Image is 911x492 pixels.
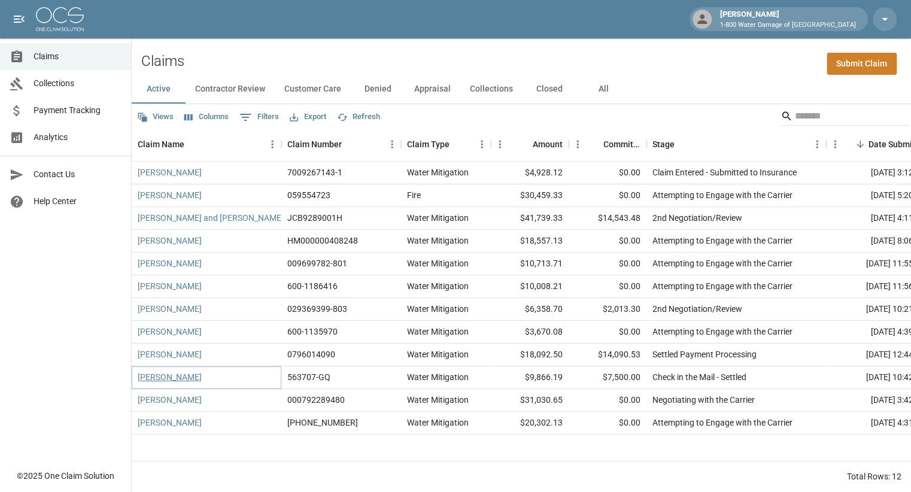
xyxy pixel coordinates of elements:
[407,166,469,178] div: Water Mitigation
[491,321,569,344] div: $3,670.08
[652,417,792,429] div: Attempting to Engage with the Carrier
[675,136,691,153] button: Sort
[287,371,330,383] div: 563707-GQ
[287,417,358,429] div: 300-0102099-2025
[138,326,202,338] a: [PERSON_NAME]
[491,344,569,366] div: $18,092.50
[236,108,282,127] button: Show filters
[287,257,347,269] div: 009699782-801
[287,235,358,247] div: HM000000408248
[569,366,646,389] div: $7,500.00
[186,75,275,104] button: Contractor Review
[138,371,202,383] a: [PERSON_NAME]
[516,136,533,153] button: Sort
[569,184,646,207] div: $0.00
[383,135,401,153] button: Menu
[138,417,202,429] a: [PERSON_NAME]
[491,162,569,184] div: $4,928.12
[34,104,122,117] span: Payment Tracking
[569,344,646,366] div: $14,090.53
[646,127,826,161] div: Stage
[138,235,202,247] a: [PERSON_NAME]
[407,348,469,360] div: Water Mitigation
[132,75,911,104] div: dynamic tabs
[334,108,383,126] button: Refresh
[36,7,84,31] img: ocs-logo-white-transparent.png
[407,257,469,269] div: Water Mitigation
[569,253,646,275] div: $0.00
[523,75,576,104] button: Closed
[405,75,460,104] button: Appraisal
[491,412,569,435] div: $20,302.13
[569,135,587,153] button: Menu
[342,136,359,153] button: Sort
[852,136,869,153] button: Sort
[407,127,450,161] div: Claim Type
[491,207,569,230] div: $41,739.33
[569,230,646,253] div: $0.00
[138,348,202,360] a: [PERSON_NAME]
[407,371,469,383] div: Water Mitigation
[34,77,122,90] span: Collections
[138,394,202,406] a: [PERSON_NAME]
[184,136,201,153] button: Sort
[138,303,202,315] a: [PERSON_NAME]
[652,394,755,406] div: Negotiating with the Carrier
[491,184,569,207] div: $30,459.33
[401,127,491,161] div: Claim Type
[652,166,797,178] div: Claim Entered - Submitted to Insurance
[652,189,792,201] div: Attempting to Engage with the Carrier
[351,75,405,104] button: Denied
[132,75,186,104] button: Active
[569,127,646,161] div: Committed Amount
[7,7,31,31] button: open drawer
[287,108,329,126] button: Export
[847,470,901,482] div: Total Rows: 12
[491,135,509,153] button: Menu
[141,53,184,70] h2: Claims
[34,131,122,144] span: Analytics
[826,135,844,153] button: Menu
[407,235,469,247] div: Water Mitigation
[652,280,792,292] div: Attempting to Engage with the Carrier
[491,389,569,412] div: $31,030.65
[473,135,491,153] button: Menu
[138,212,284,224] a: [PERSON_NAME] and [PERSON_NAME]
[275,75,351,104] button: Customer Care
[181,108,232,126] button: Select columns
[407,417,469,429] div: Water Mitigation
[287,348,335,360] div: 0796014090
[652,371,746,383] div: Check in the Mail - Settled
[491,230,569,253] div: $18,557.13
[569,298,646,321] div: $2,013.30
[287,280,338,292] div: 600-1186416
[287,189,330,201] div: 059554723
[652,326,792,338] div: Attempting to Engage with the Carrier
[407,303,469,315] div: Water Mitigation
[491,253,569,275] div: $10,713.71
[34,50,122,63] span: Claims
[407,189,421,201] div: Fire
[132,127,281,161] div: Claim Name
[587,136,603,153] button: Sort
[827,53,897,75] a: Submit Claim
[652,303,742,315] div: 2nd Negotiation/Review
[491,275,569,298] div: $10,008.21
[569,275,646,298] div: $0.00
[715,8,861,30] div: [PERSON_NAME]
[460,75,523,104] button: Collections
[652,257,792,269] div: Attempting to Engage with the Carrier
[569,321,646,344] div: $0.00
[781,107,909,128] div: Search
[17,470,114,482] div: © 2025 One Claim Solution
[450,136,466,153] button: Sort
[569,389,646,412] div: $0.00
[134,108,177,126] button: Views
[138,166,202,178] a: [PERSON_NAME]
[720,20,856,31] p: 1-800 Water Damage of [GEOGRAPHIC_DATA]
[138,189,202,201] a: [PERSON_NAME]
[281,127,401,161] div: Claim Number
[407,326,469,338] div: Water Mitigation
[287,303,347,315] div: 029369399-803
[138,127,184,161] div: Claim Name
